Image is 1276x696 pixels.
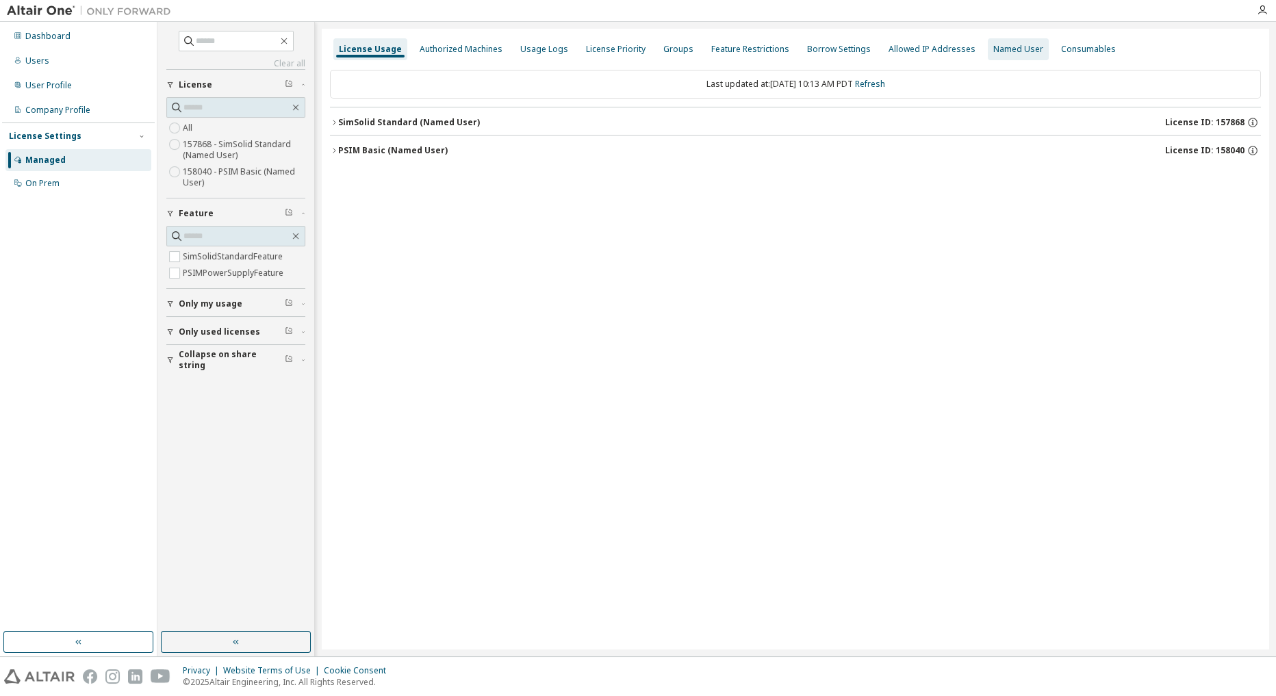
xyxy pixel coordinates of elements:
span: Clear filter [285,326,293,337]
div: Groups [663,44,693,55]
div: Cookie Consent [324,665,394,676]
div: SimSolid Standard (Named User) [338,117,480,128]
div: Last updated at: [DATE] 10:13 AM PDT [330,70,1261,99]
span: Only my usage [179,298,242,309]
span: Clear filter [285,355,293,365]
button: Collapse on share string [166,345,305,375]
div: User Profile [25,80,72,91]
div: Authorized Machines [420,44,502,55]
span: License [179,79,212,90]
a: Clear all [166,58,305,69]
div: License Priority [586,44,646,55]
button: Feature [166,198,305,229]
img: Altair One [7,4,178,18]
span: Clear filter [285,208,293,219]
div: Borrow Settings [807,44,871,55]
div: Consumables [1061,44,1116,55]
label: PSIMPowerSupplyFeature [183,265,286,281]
span: License ID: 157868 [1165,117,1245,128]
p: © 2025 Altair Engineering, Inc. All Rights Reserved. [183,676,394,688]
span: License ID: 158040 [1165,145,1245,156]
img: instagram.svg [105,669,120,684]
button: Only used licenses [166,317,305,347]
label: SimSolidStandardFeature [183,248,285,265]
div: Feature Restrictions [711,44,789,55]
div: Website Terms of Use [223,665,324,676]
img: facebook.svg [83,669,97,684]
img: altair_logo.svg [4,669,75,684]
span: Clear filter [285,298,293,309]
label: All [183,120,195,136]
div: Company Profile [25,105,90,116]
div: Named User [993,44,1043,55]
button: PSIM Basic (Named User)License ID: 158040 [330,136,1261,166]
div: License Usage [339,44,402,55]
span: Collapse on share string [179,349,285,371]
div: Allowed IP Addresses [889,44,975,55]
button: License [166,70,305,100]
div: License Settings [9,131,81,142]
label: 157868 - SimSolid Standard (Named User) [183,136,305,164]
img: youtube.svg [151,669,170,684]
span: Only used licenses [179,326,260,337]
img: linkedin.svg [128,669,142,684]
a: Refresh [855,78,885,90]
div: Users [25,55,49,66]
div: On Prem [25,178,60,189]
button: Only my usage [166,289,305,319]
span: Clear filter [285,79,293,90]
button: SimSolid Standard (Named User)License ID: 157868 [330,107,1261,138]
div: Dashboard [25,31,71,42]
div: Privacy [183,665,223,676]
span: Feature [179,208,214,219]
div: Usage Logs [520,44,568,55]
div: PSIM Basic (Named User) [338,145,448,156]
div: Managed [25,155,66,166]
label: 158040 - PSIM Basic (Named User) [183,164,305,191]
